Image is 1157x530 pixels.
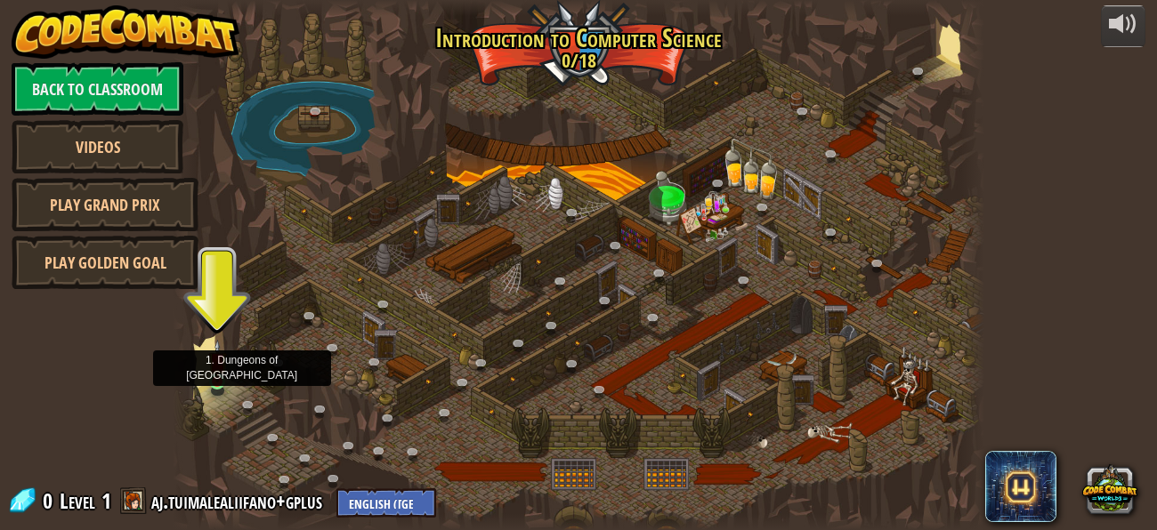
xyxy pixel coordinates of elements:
img: level-banner-unstarted.png [208,340,227,382]
span: Level [60,486,95,516]
a: Play Grand Prix [12,178,198,231]
img: CodeCombat - Learn how to code by playing a game [12,5,239,59]
span: 0 [43,486,58,515]
a: Play Golden Goal [12,236,198,289]
a: Back to Classroom [12,62,183,116]
a: aj.tuimalealiifano+gplus [151,486,328,515]
a: Videos [12,120,183,173]
button: Adjust volume [1101,5,1145,47]
span: 1 [101,486,111,515]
